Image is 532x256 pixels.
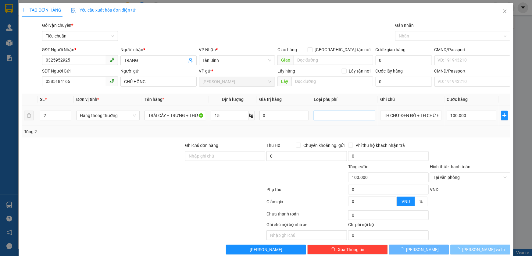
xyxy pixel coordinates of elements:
[502,9,507,14] span: close
[376,69,403,73] label: Cước lấy hàng
[430,187,438,192] span: VND
[456,247,462,251] span: loading
[338,246,364,253] span: Xóa Thông tin
[434,68,510,74] div: CMND/Passport
[420,199,423,204] span: %
[378,94,444,105] th: Ghi chú
[120,46,196,53] div: Người nhận
[259,111,309,120] input: 0
[347,68,373,74] span: Lấy tận nơi
[222,97,244,102] span: Định lượng
[226,245,306,254] button: [PERSON_NAME]
[502,113,508,118] span: plus
[277,69,295,73] span: Lấy hàng
[24,128,205,135] div: Tổng: 2
[291,76,373,86] input: Dọc đường
[395,23,414,28] label: Gán nhãn
[447,97,468,102] span: Cước hàng
[277,47,297,52] span: Giao hàng
[376,55,432,65] input: Cước giao hàng
[188,58,193,63] span: user-add
[199,47,216,52] span: VP Nhận
[266,198,348,209] div: Giảm giá
[42,68,118,74] div: SĐT Người Gửi
[266,211,348,221] div: Chưa thanh toán
[42,23,73,28] span: Gói vận chuyển
[22,8,61,12] span: TẠO ĐƠN HÀNG
[266,143,280,148] span: Thu Hộ
[266,221,347,230] div: Ghi chú nội bộ nhà xe
[496,3,513,20] button: Close
[199,68,275,74] div: VP gửi
[42,46,118,53] div: SĐT Người Nhận
[109,79,114,84] span: phone
[399,247,406,251] span: loading
[331,247,335,252] span: delete
[311,94,378,105] th: Loại phụ phí
[145,111,206,120] input: VD: Bàn, Ghế
[389,245,449,254] button: [PERSON_NAME]
[312,46,373,53] span: [GEOGRAPHIC_DATA] tận nơi
[450,245,510,254] button: [PERSON_NAME] và In
[266,186,348,197] div: Phụ thu
[380,111,442,120] input: Ghi Chú
[259,97,282,102] span: Giá trị hàng
[40,97,45,102] span: SL
[71,8,76,13] img: icon
[376,47,406,52] label: Cước giao hàng
[80,111,136,120] span: Hàng thông thường
[46,31,114,41] span: Tiêu chuẩn
[22,8,26,12] span: plus
[248,111,255,120] span: kg
[348,164,368,169] span: Tổng cước
[266,230,347,240] input: Nhập ghi chú
[76,97,99,102] span: Đơn vị tính
[185,151,266,161] input: Ghi chú đơn hàng
[277,55,294,65] span: Giao
[430,164,470,169] label: Hình thức thanh toán
[501,111,508,120] button: plus
[294,55,373,65] input: Dọc đường
[203,56,271,65] span: Tân Bình
[462,246,505,253] span: [PERSON_NAME] và In
[109,57,114,62] span: phone
[120,68,196,74] div: Người gửi
[277,76,291,86] span: Lấy
[307,245,388,254] button: deleteXóa Thông tin
[301,142,347,149] span: Chuyển khoản ng. gửi
[353,142,407,149] span: Phí thu hộ khách nhận trả
[406,246,439,253] span: [PERSON_NAME]
[203,77,271,86] span: Cư Kuin
[24,111,34,120] button: delete
[185,143,219,148] label: Ghi chú đơn hàng
[434,173,507,182] span: Tại văn phòng
[250,246,282,253] span: [PERSON_NAME]
[348,221,429,230] div: Chi phí nội bộ
[402,199,410,204] span: VND
[376,77,432,87] input: Cước lấy hàng
[71,8,135,12] span: Yêu cầu xuất hóa đơn điện tử
[434,46,510,53] div: CMND/Passport
[145,97,164,102] span: Tên hàng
